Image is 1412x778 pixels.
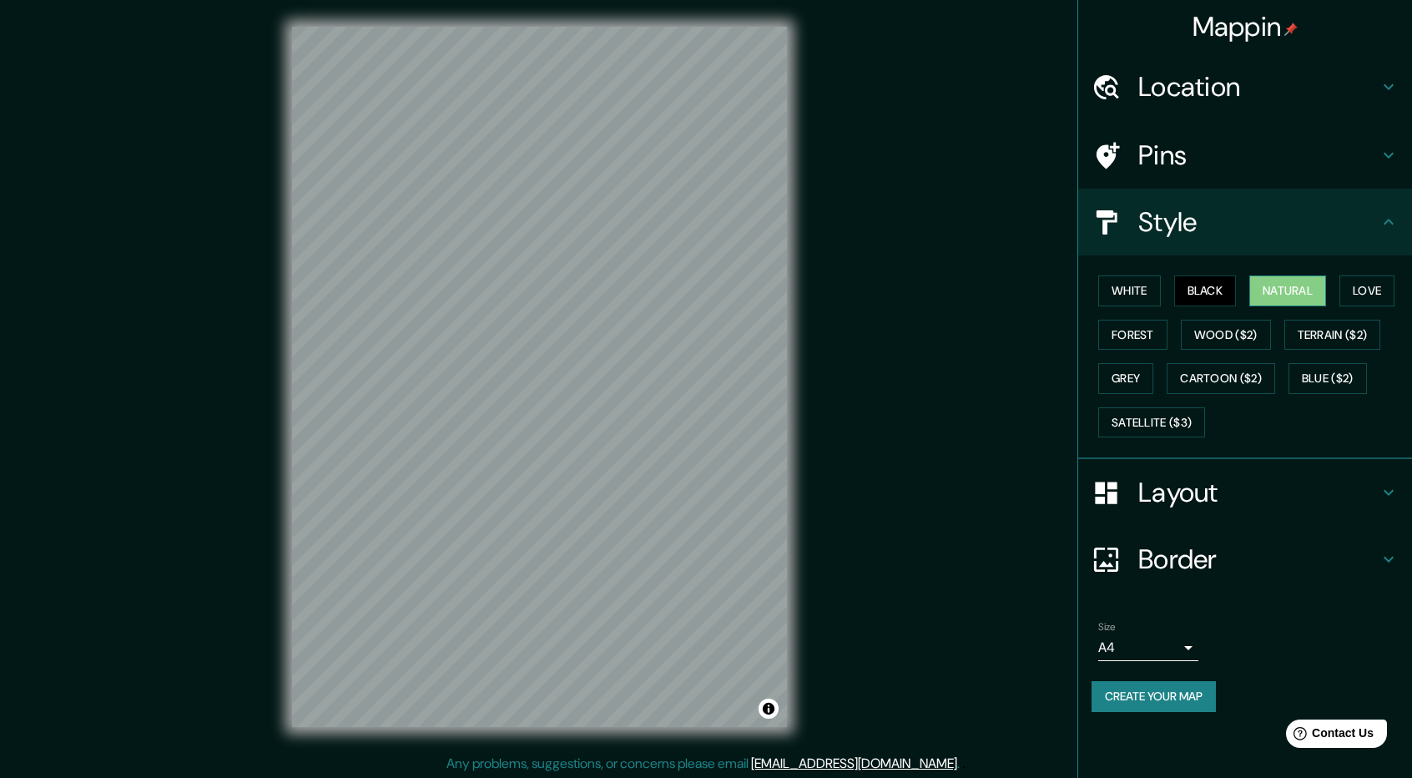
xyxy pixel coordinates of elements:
[759,699,779,719] button: Toggle attribution
[1098,634,1198,661] div: A4
[1098,620,1116,634] label: Size
[1138,476,1379,509] h4: Layout
[1284,320,1381,351] button: Terrain ($2)
[1098,275,1161,306] button: White
[1078,53,1412,120] div: Location
[1098,320,1167,351] button: Forest
[1284,23,1298,36] img: pin-icon.png
[1078,526,1412,593] div: Border
[292,27,787,727] canvas: Map
[1078,189,1412,255] div: Style
[1092,681,1216,712] button: Create your map
[751,755,957,772] a: [EMAIL_ADDRESS][DOMAIN_NAME]
[1263,713,1394,760] iframe: Help widget launcher
[962,754,966,774] div: .
[1138,543,1379,576] h4: Border
[1138,70,1379,104] h4: Location
[1181,320,1271,351] button: Wood ($2)
[1339,275,1394,306] button: Love
[1249,275,1326,306] button: Natural
[1138,139,1379,172] h4: Pins
[1098,407,1205,438] button: Satellite ($3)
[446,754,960,774] p: Any problems, suggestions, or concerns please email .
[1098,363,1153,394] button: Grey
[1167,363,1275,394] button: Cartoon ($2)
[1193,10,1299,43] h4: Mappin
[1078,122,1412,189] div: Pins
[1078,459,1412,526] div: Layout
[1174,275,1237,306] button: Black
[960,754,962,774] div: .
[1288,363,1367,394] button: Blue ($2)
[1138,205,1379,239] h4: Style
